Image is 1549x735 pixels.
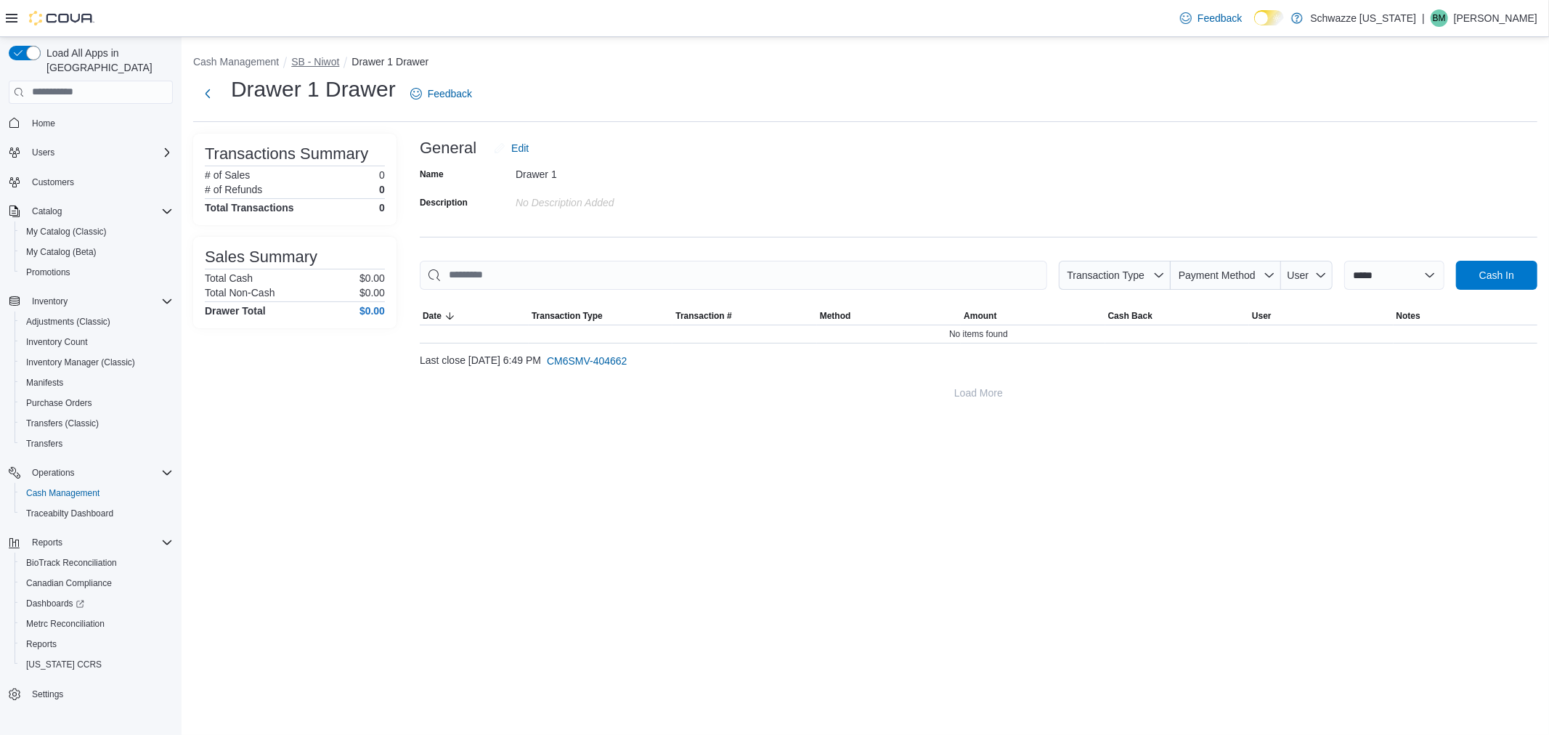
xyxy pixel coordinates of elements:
[20,313,116,330] a: Adjustments (Classic)
[15,503,179,524] button: Traceabilty Dashboard
[961,307,1105,325] button: Amount
[15,654,179,675] button: [US_STATE] CCRS
[359,305,385,317] h4: $0.00
[26,144,173,161] span: Users
[20,394,98,412] a: Purchase Orders
[3,171,179,192] button: Customers
[20,635,62,653] a: Reports
[32,118,55,129] span: Home
[20,354,141,371] a: Inventory Manager (Classic)
[15,614,179,634] button: Metrc Reconciliation
[291,56,339,68] button: SB - Niwot
[26,598,84,609] span: Dashboards
[1310,9,1416,27] p: Schwazze [US_STATE]
[15,242,179,262] button: My Catalog (Beta)
[26,293,173,310] span: Inventory
[205,169,250,181] h6: # of Sales
[26,577,112,589] span: Canadian Compliance
[205,145,368,163] h3: Transactions Summary
[420,261,1047,290] input: This is a search bar. As you type, the results lower in the page will automatically filter.
[675,310,731,322] span: Transaction #
[359,287,385,299] p: $0.00
[15,434,179,454] button: Transfers
[20,505,119,522] a: Traceabilty Dashboard
[193,56,279,68] button: Cash Management
[15,373,179,393] button: Manifests
[1171,261,1281,290] button: Payment Method
[3,291,179,312] button: Inventory
[20,313,173,330] span: Adjustments (Classic)
[1174,4,1248,33] a: Feedback
[3,463,179,483] button: Operations
[26,203,68,220] button: Catalog
[15,634,179,654] button: Reports
[20,435,173,452] span: Transfers
[1422,9,1425,27] p: |
[20,554,173,572] span: BioTrack Reconciliation
[26,203,173,220] span: Catalog
[26,246,97,258] span: My Catalog (Beta)
[404,79,478,108] a: Feedback
[15,573,179,593] button: Canadian Compliance
[954,386,1003,400] span: Load More
[20,354,173,371] span: Inventory Manager (Classic)
[1059,261,1171,290] button: Transaction Type
[26,173,173,191] span: Customers
[820,310,851,322] span: Method
[20,333,94,351] a: Inventory Count
[20,333,173,351] span: Inventory Count
[205,287,275,299] h6: Total Non-Cash
[26,534,68,551] button: Reports
[1252,310,1272,322] span: User
[3,201,179,222] button: Catalog
[32,467,75,479] span: Operations
[205,272,253,284] h6: Total Cash
[26,464,81,482] button: Operations
[26,685,173,703] span: Settings
[26,438,62,450] span: Transfers
[26,267,70,278] span: Promotions
[15,332,179,352] button: Inventory Count
[26,226,107,237] span: My Catalog (Classic)
[26,508,113,519] span: Traceabilty Dashboard
[3,532,179,553] button: Reports
[379,169,385,181] p: 0
[511,141,529,155] span: Edit
[516,163,710,180] div: Drawer 1
[29,11,94,25] img: Cova
[1456,261,1537,290] button: Cash In
[32,296,68,307] span: Inventory
[15,312,179,332] button: Adjustments (Classic)
[26,418,99,429] span: Transfers (Classic)
[420,139,476,157] h3: General
[15,222,179,242] button: My Catalog (Classic)
[26,487,99,499] span: Cash Management
[1479,268,1514,283] span: Cash In
[205,248,317,266] h3: Sales Summary
[20,394,173,412] span: Purchase Orders
[20,374,69,391] a: Manifests
[32,176,74,188] span: Customers
[15,483,179,503] button: Cash Management
[26,293,73,310] button: Inventory
[420,307,529,325] button: Date
[20,656,107,673] a: [US_STATE] CCRS
[15,393,179,413] button: Purchase Orders
[26,464,173,482] span: Operations
[20,574,118,592] a: Canadian Compliance
[1396,310,1420,322] span: Notes
[420,168,444,180] label: Name
[1198,11,1242,25] span: Feedback
[516,191,710,208] div: No Description added
[529,307,672,325] button: Transaction Type
[26,357,135,368] span: Inventory Manager (Classic)
[26,534,173,551] span: Reports
[547,354,627,368] span: CM6SMV-404662
[1179,269,1256,281] span: Payment Method
[3,683,179,704] button: Settings
[20,243,102,261] a: My Catalog (Beta)
[15,593,179,614] a: Dashboards
[20,484,173,502] span: Cash Management
[20,415,105,432] a: Transfers (Classic)
[26,114,173,132] span: Home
